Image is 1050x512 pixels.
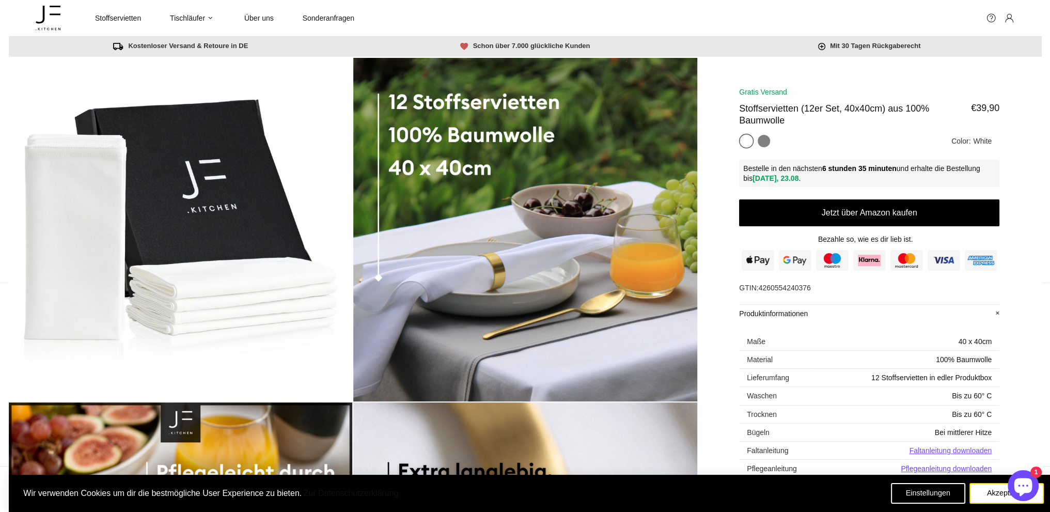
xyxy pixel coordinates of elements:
[969,483,1044,504] button: Akzeptieren
[753,174,798,182] span: [DATE], 23.08
[739,283,999,292] p: GTIN:
[244,13,274,23] span: Über uns
[1005,470,1042,504] inbox-online-store-chat: Onlineshop-Chat von Shopify
[36,3,60,33] a: [DOMAIN_NAME]®
[951,137,970,145] span: Color:
[891,483,965,504] button: Einstellungen
[739,387,812,405] td: Waschen
[798,174,801,182] span: .
[95,13,141,23] span: Stoffservietten
[739,405,812,423] td: Trocknen
[739,87,787,99] div: Gratis Versand
[901,464,992,473] a: Pflegeanleitung downloaden
[818,235,913,244] label: Bezahle so, wie es dir lieb ist.
[971,103,999,113] span: €39,90
[739,333,812,351] td: Maße
[740,135,753,147] div: White
[460,41,590,51] span: Schon über 7.000 glückliche Kunden
[739,460,812,478] td: Pflegeanleitung
[910,446,992,455] a: Faltanleitung downloaden
[758,135,770,147] div: Grey
[759,284,811,292] span: 4260554240376
[739,305,999,322] span: Produktinformationen
[9,58,353,402] img: W1_960x960_crop_center.jpg
[812,350,999,368] td: 100% Baumwolle
[822,164,897,173] span: 6 stunden 35 minuten
[812,369,999,387] td: 12 Stoffservietten in edler Produktbox
[818,41,920,51] span: Mit 30 Tagen Rückgaberecht
[739,103,934,127] h1: Stoffservietten (12er Set, 40x40cm) aus 100% Baumwolle
[739,160,999,187] div: Bestelle in den nächsten und erhalte die Bestellung bis
[973,137,992,145] span: White
[739,350,812,368] td: Material
[23,489,302,498] span: Wir verwenden Cookies um dir die bestmögliche User Experience zu bieten.
[812,423,999,441] td: Bei mittlerer Hitze
[739,369,812,387] td: Lieferumfang
[739,423,812,441] td: Bügeln
[739,442,812,460] td: Faltanleitung
[812,333,999,351] td: 40 x 40cm
[812,405,999,423] td: Bis zu 60° C
[170,13,205,23] span: Tischläufer
[353,58,697,402] img: CN-W-2_960x960_crop_center.jpg
[812,387,999,405] td: Bis zu 60° C
[302,487,400,500] a: Zur Datenschutzerklärung (opens in a new tab)
[739,199,999,226] a: Jetzt über Amazon kaufen
[303,13,354,23] span: Sonderanfragen
[113,41,248,51] span: Kostenloser Versand & Retoure in DE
